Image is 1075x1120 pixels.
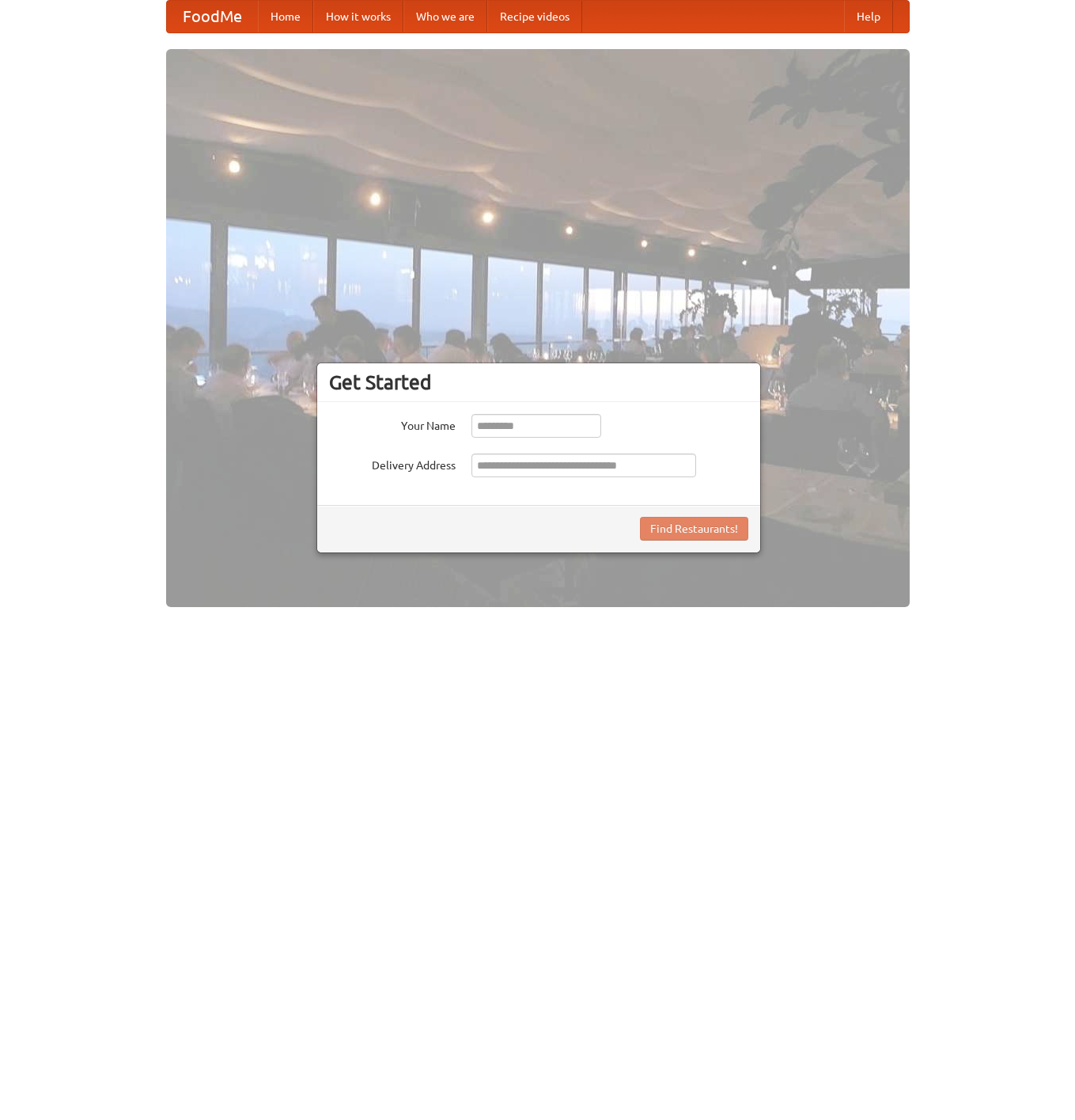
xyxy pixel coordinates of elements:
[329,414,456,434] label: Your Name
[640,517,748,541] button: Find Restaurants!
[844,1,893,32] a: Help
[329,370,748,394] h3: Get Started
[313,1,403,32] a: How it works
[403,1,487,32] a: Who we are
[487,1,582,32] a: Recipe videos
[258,1,313,32] a: Home
[167,1,258,32] a: FoodMe
[329,454,456,473] label: Delivery Address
